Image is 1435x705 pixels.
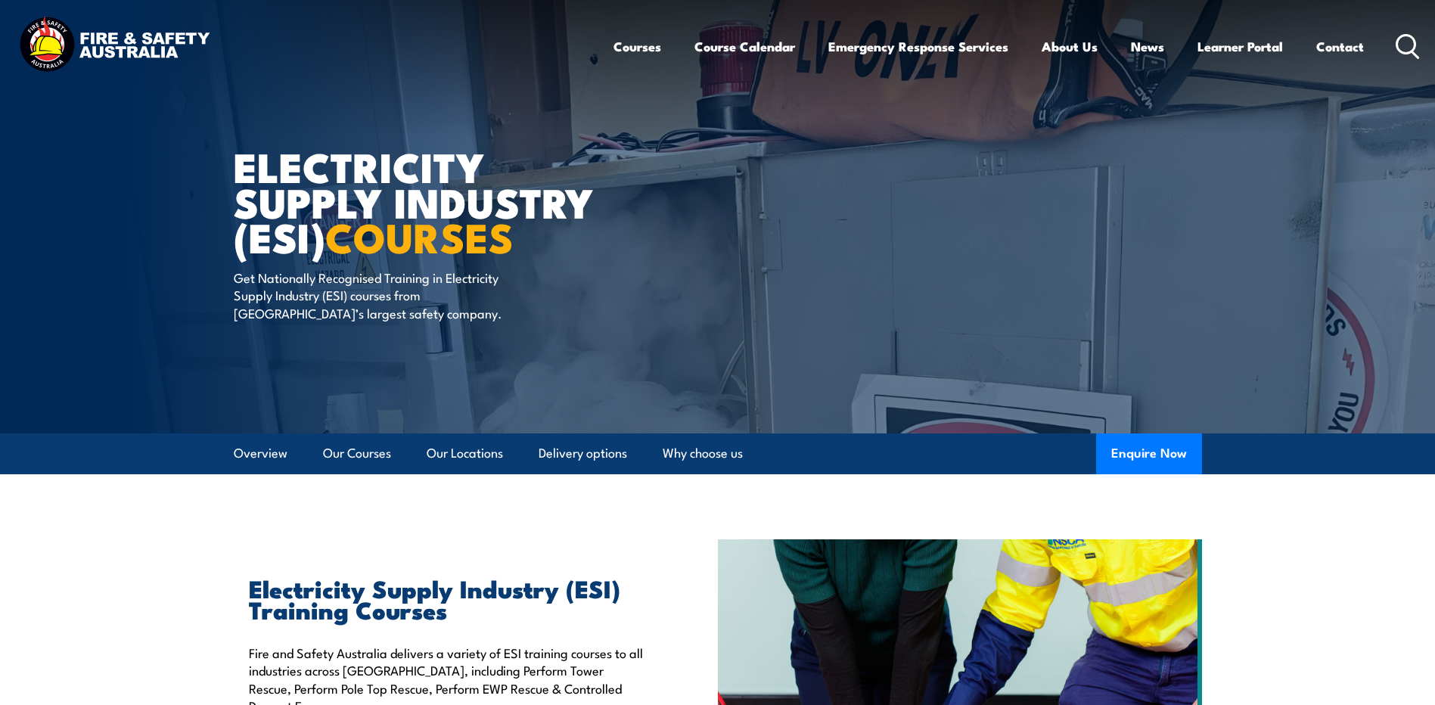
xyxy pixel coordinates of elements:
[1042,26,1098,67] a: About Us
[234,269,510,321] p: Get Nationally Recognised Training in Electricity Supply Industry (ESI) courses from [GEOGRAPHIC_...
[325,204,514,267] strong: COURSES
[663,433,743,474] a: Why choose us
[694,26,795,67] a: Course Calendar
[1197,26,1283,67] a: Learner Portal
[828,26,1008,67] a: Emergency Response Services
[613,26,661,67] a: Courses
[1316,26,1364,67] a: Contact
[234,433,287,474] a: Overview
[323,433,391,474] a: Our Courses
[1131,26,1164,67] a: News
[249,577,648,620] h2: Electricity Supply Industry (ESI) Training Courses
[539,433,627,474] a: Delivery options
[1096,433,1202,474] button: Enquire Now
[234,148,607,254] h1: Electricity Supply Industry (ESI)
[427,433,503,474] a: Our Locations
